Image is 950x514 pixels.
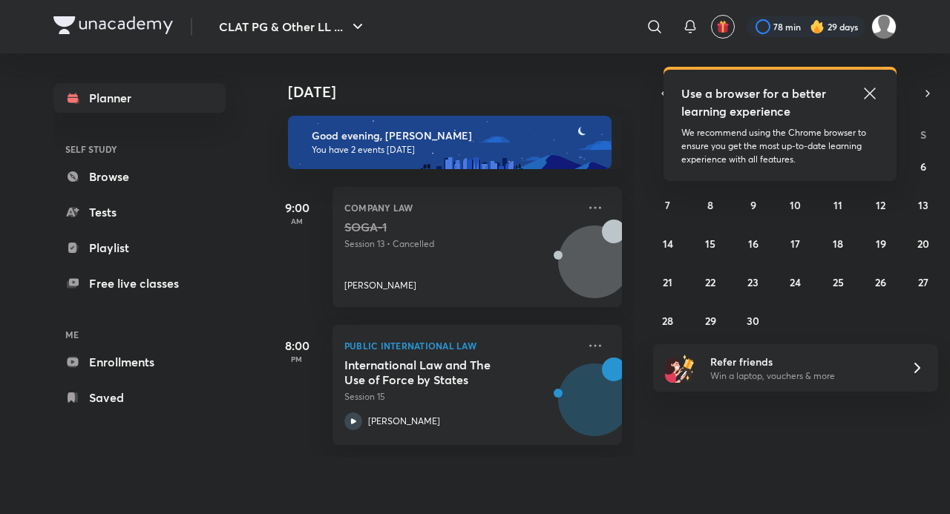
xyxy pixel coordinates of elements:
[559,372,630,443] img: Avatar
[920,159,926,174] abbr: September 6, 2025
[698,193,722,217] button: September 8, 2025
[741,231,765,255] button: September 16, 2025
[705,237,715,251] abbr: September 15, 2025
[344,390,577,403] p: Session 15
[210,12,376,42] button: CLAT PG & Other LL ...
[656,270,680,294] button: September 21, 2025
[53,16,173,34] img: Company Logo
[920,128,926,142] abbr: Saturday
[911,270,935,294] button: September 27, 2025
[312,144,598,156] p: You have 2 events [DATE]
[790,198,801,212] abbr: September 10, 2025
[790,237,800,251] abbr: September 17, 2025
[748,237,759,251] abbr: September 16, 2025
[917,237,929,251] abbr: September 20, 2025
[741,193,765,217] button: September 9, 2025
[918,275,928,289] abbr: September 27, 2025
[53,83,226,113] a: Planner
[698,231,722,255] button: September 15, 2025
[288,116,612,169] img: evening
[741,309,765,332] button: September 30, 2025
[826,193,850,217] button: September 11, 2025
[53,383,226,412] a: Saved
[344,358,529,387] h5: International Law and The Use of Force by States
[790,275,801,289] abbr: September 24, 2025
[826,231,850,255] button: September 18, 2025
[663,275,672,289] abbr: September 21, 2025
[267,355,327,363] p: PM
[784,231,807,255] button: September 17, 2025
[312,129,598,142] h6: Good evening, [PERSON_NAME]
[826,270,850,294] button: September 25, 2025
[711,15,735,39] button: avatar
[53,268,226,298] a: Free live classes
[710,354,893,369] h6: Refer friends
[681,85,829,120] h5: Use a browser for a better learning experience
[833,198,842,212] abbr: September 11, 2025
[784,193,807,217] button: September 10, 2025
[344,279,416,292] p: [PERSON_NAME]
[750,198,756,212] abbr: September 9, 2025
[911,154,935,178] button: September 6, 2025
[698,270,722,294] button: September 22, 2025
[656,231,680,255] button: September 14, 2025
[869,270,893,294] button: September 26, 2025
[53,233,226,263] a: Playlist
[911,231,935,255] button: September 20, 2025
[559,234,630,305] img: Avatar
[288,83,637,101] h4: [DATE]
[267,337,327,355] h5: 8:00
[705,275,715,289] abbr: September 22, 2025
[53,16,173,38] a: Company Logo
[53,162,226,191] a: Browse
[875,275,886,289] abbr: September 26, 2025
[665,198,670,212] abbr: September 7, 2025
[698,309,722,332] button: September 29, 2025
[911,193,935,217] button: September 13, 2025
[710,369,893,383] p: Win a laptop, vouchers & more
[876,237,886,251] abbr: September 19, 2025
[741,270,765,294] button: September 23, 2025
[833,237,843,251] abbr: September 18, 2025
[344,199,577,217] p: Company Law
[876,198,885,212] abbr: September 12, 2025
[871,14,897,39] img: Adithyan
[747,314,759,328] abbr: September 30, 2025
[705,314,716,328] abbr: September 29, 2025
[53,347,226,377] a: Enrollments
[810,19,825,34] img: streak
[344,237,577,251] p: Session 13 • Cancelled
[784,270,807,294] button: September 24, 2025
[53,322,226,347] h6: ME
[53,197,226,227] a: Tests
[267,199,327,217] h5: 9:00
[368,415,440,428] p: [PERSON_NAME]
[267,217,327,225] p: AM
[869,231,893,255] button: September 19, 2025
[344,220,529,234] h5: SOGA-1
[833,275,844,289] abbr: September 25, 2025
[869,193,893,217] button: September 12, 2025
[656,193,680,217] button: September 7, 2025
[747,275,759,289] abbr: September 23, 2025
[53,136,226,162] h6: SELF STUDY
[663,237,673,251] abbr: September 14, 2025
[662,314,673,328] abbr: September 28, 2025
[918,198,928,212] abbr: September 13, 2025
[716,20,730,33] img: avatar
[665,353,695,383] img: referral
[707,198,713,212] abbr: September 8, 2025
[656,309,680,332] button: September 28, 2025
[681,126,879,166] p: We recommend using the Chrome browser to ensure you get the most up-to-date learning experience w...
[344,337,577,355] p: Public International Law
